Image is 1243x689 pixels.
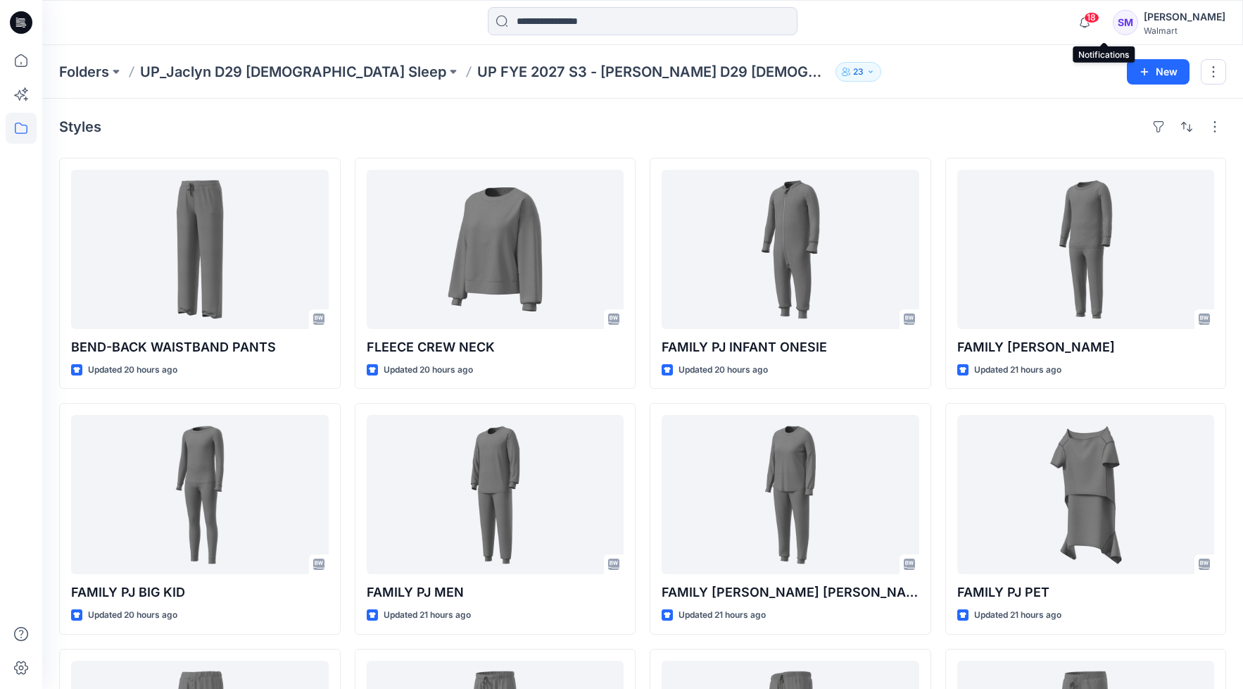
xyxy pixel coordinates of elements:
p: Updated 20 hours ago [88,608,177,623]
a: Folders [59,62,109,82]
p: BEND-BACK WAISTBAND PANTS [71,337,329,357]
p: Updated 20 hours ago [88,363,177,378]
a: FAMILY PJ MISSY [662,415,919,574]
p: FAMILY PJ INFANT ONESIE [662,337,919,357]
p: FAMILY [PERSON_NAME] [PERSON_NAME] [662,583,919,602]
p: Updated 21 hours ago [679,608,766,623]
p: FAMILY [PERSON_NAME] [957,337,1215,357]
div: SM [1113,10,1138,35]
p: Updated 21 hours ago [974,363,1061,378]
a: UP_Jaclyn D29 [DEMOGRAPHIC_DATA] Sleep [140,62,446,82]
p: FAMILY PJ PET [957,583,1215,602]
a: BEND-BACK WAISTBAND PANTS [71,170,329,329]
p: FAMILY PJ BIG KID [71,583,329,602]
button: New [1127,59,1190,85]
div: [PERSON_NAME] [1144,8,1225,25]
span: 18 [1084,12,1099,23]
a: FAMILY PJ INFANT ONESIE [662,170,919,329]
p: FAMILY PJ MEN [367,583,624,602]
p: Updated 20 hours ago [679,363,768,378]
p: FLEECE CREW NECK [367,337,624,357]
a: FAMILY PJ BIG KID [71,415,329,574]
a: FAMILY PJ TODDLER [957,170,1215,329]
h4: Styles [59,118,101,135]
a: FAMILY PJ PET [957,415,1215,574]
a: FAMILY PJ MEN [367,415,624,574]
p: Updated 20 hours ago [384,363,473,378]
p: 23 [853,64,864,80]
a: FLEECE CREW NECK [367,170,624,329]
p: Updated 21 hours ago [974,608,1061,623]
div: Walmart [1144,25,1225,36]
p: UP FYE 2027 S3 - [PERSON_NAME] D29 [DEMOGRAPHIC_DATA] Sleepwear [477,62,830,82]
button: 23 [835,62,881,82]
p: Updated 21 hours ago [384,608,471,623]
